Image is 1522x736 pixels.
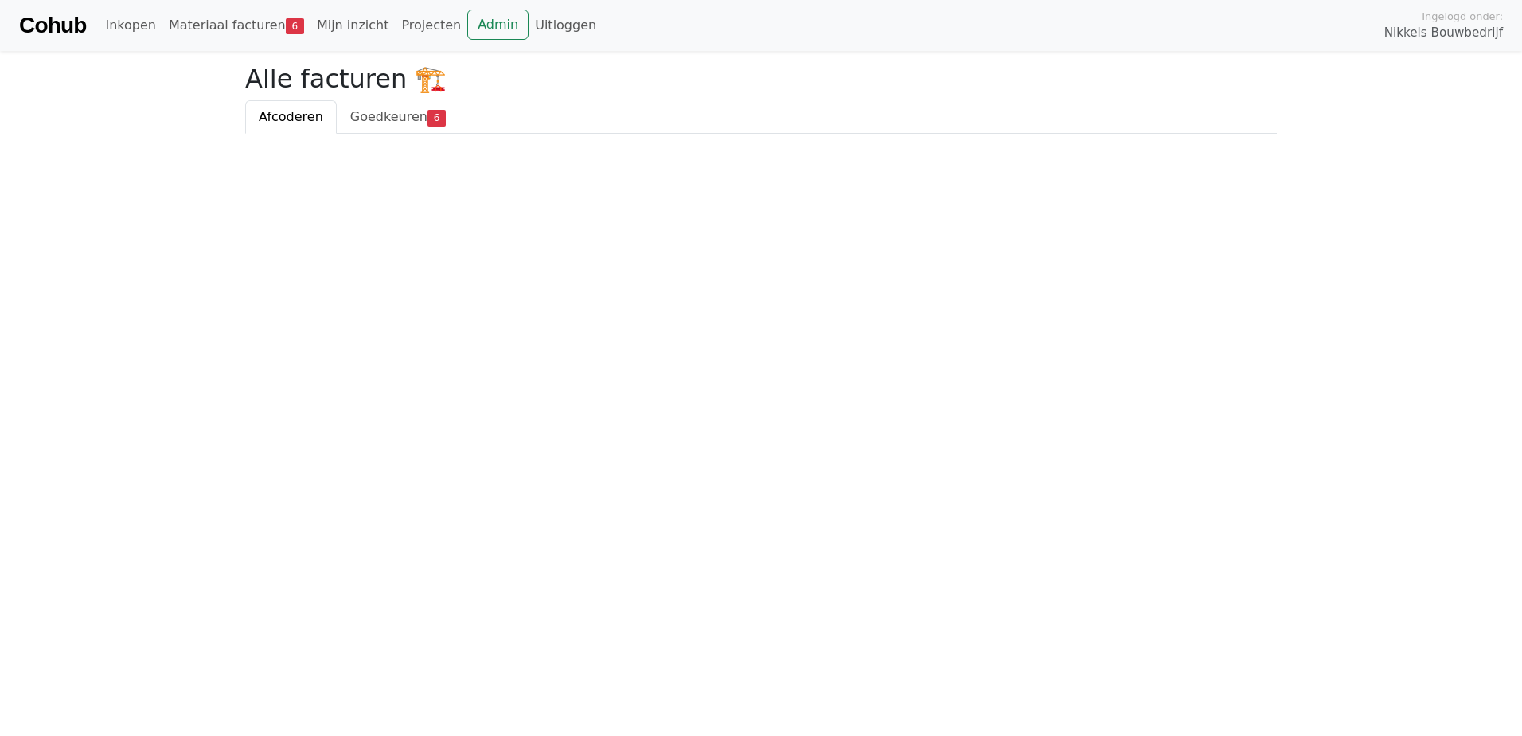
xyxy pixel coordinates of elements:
span: Goedkeuren [350,109,427,124]
h2: Alle facturen 🏗️ [245,64,1277,94]
a: Admin [467,10,529,40]
a: Materiaal facturen6 [162,10,310,41]
a: Afcoderen [245,100,337,134]
a: Projecten [395,10,467,41]
a: Mijn inzicht [310,10,396,41]
a: Uitloggen [529,10,603,41]
span: 6 [286,18,304,34]
a: Cohub [19,6,86,45]
span: Nikkels Bouwbedrijf [1384,24,1503,42]
span: Ingelogd onder: [1422,9,1503,24]
span: Afcoderen [259,109,323,124]
span: 6 [427,110,446,126]
a: Goedkeuren6 [337,100,459,134]
a: Inkopen [99,10,162,41]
